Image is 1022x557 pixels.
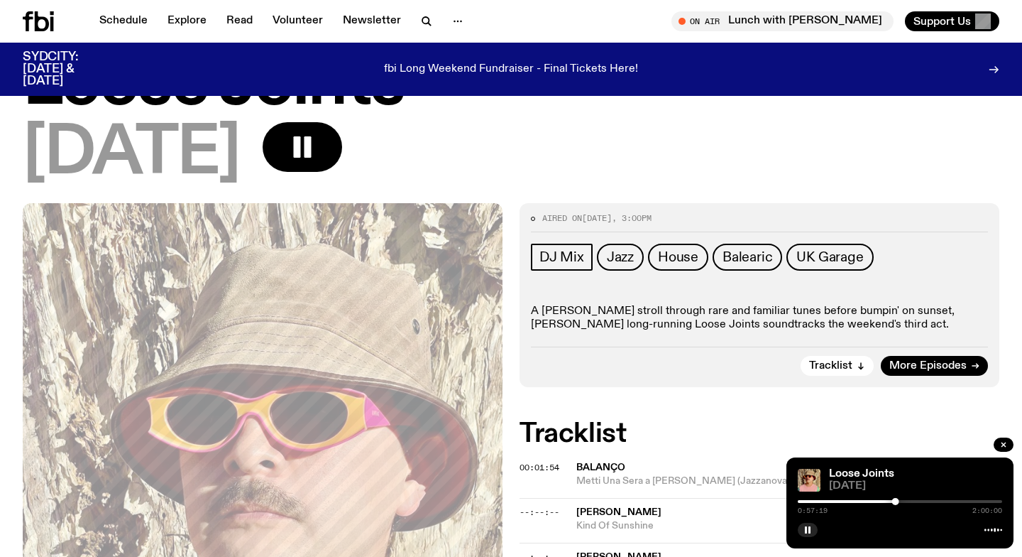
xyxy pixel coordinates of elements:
[881,356,988,376] a: More Episodes
[159,11,215,31] a: Explore
[798,469,820,492] img: Tyson stands in front of a paperbark tree wearing orange sunglasses, a suede bucket hat and a pin...
[23,53,999,117] h1: Loose Joints
[722,249,772,265] span: Balearic
[658,249,698,265] span: House
[91,11,156,31] a: Schedule
[384,63,638,76] p: fbi Long Weekend Fundraiser - Final Tickets Here!
[796,249,863,265] span: UK Garage
[576,463,625,472] span: Balanço
[576,507,661,517] span: [PERSON_NAME]
[913,15,971,28] span: Support Us
[542,212,582,224] span: Aired on
[576,475,999,488] span: Metti Una Sera a [PERSON_NAME] (Jazzanova Mix)
[520,421,999,447] h2: Tracklist
[576,519,999,533] span: Kind Of Sunshine
[520,462,559,473] span: 00:01:54
[713,244,782,271] a: Balearic
[786,244,873,271] a: UK Garage
[612,212,652,224] span: , 3:00pm
[829,481,1002,492] span: [DATE]
[520,464,559,472] button: 00:01:54
[23,51,114,87] h3: SYDCITY: [DATE] & [DATE]
[531,244,593,271] a: DJ Mix
[264,11,331,31] a: Volunteer
[531,305,988,332] p: A [PERSON_NAME] stroll through rare and familiar tunes before bumpin' on sunset, [PERSON_NAME] lo...
[597,244,644,271] a: Jazz
[905,11,999,31] button: Support Us
[218,11,261,31] a: Read
[582,212,612,224] span: [DATE]
[801,356,874,376] button: Tracklist
[809,361,852,372] span: Tracklist
[520,507,559,518] span: --:--:--
[829,468,894,480] a: Loose Joints
[889,361,967,372] span: More Episodes
[539,249,584,265] span: DJ Mix
[671,11,894,31] button: On AirLunch with [PERSON_NAME]
[23,122,240,186] span: [DATE]
[648,244,708,271] a: House
[972,507,1002,514] span: 2:00:00
[607,249,634,265] span: Jazz
[798,507,828,514] span: 0:57:19
[334,11,410,31] a: Newsletter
